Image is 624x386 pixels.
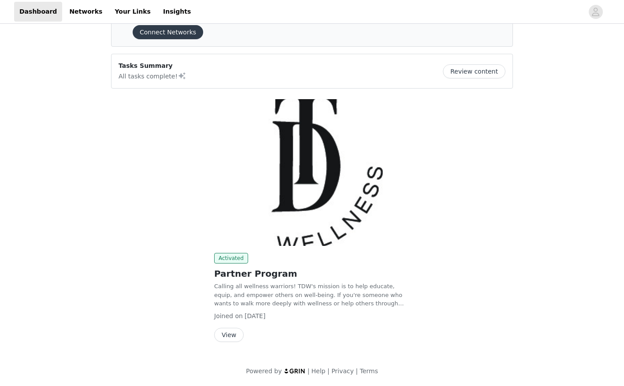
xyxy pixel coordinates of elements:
[64,2,108,22] a: Networks
[246,367,282,375] span: Powered by
[331,367,354,375] a: Privacy
[245,312,265,319] span: [DATE]
[327,367,330,375] span: |
[360,367,378,375] a: Terms
[214,312,243,319] span: Joined on
[308,367,310,375] span: |
[214,99,410,246] img: Taylor Dukes Wellness
[214,282,410,308] p: Calling all wellness warriors! TDW's mission is to help educate, equip, and empower others on wel...
[443,64,505,78] button: Review content
[214,328,244,342] button: View
[158,2,196,22] a: Insights
[214,267,410,280] h2: Partner Program
[133,25,203,39] button: Connect Networks
[214,253,248,264] span: Activated
[14,2,62,22] a: Dashboard
[591,5,600,19] div: avatar
[312,367,326,375] a: Help
[119,71,186,81] p: All tasks complete!
[284,368,306,374] img: logo
[109,2,156,22] a: Your Links
[356,367,358,375] span: |
[119,61,186,71] p: Tasks Summary
[214,332,244,338] a: View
